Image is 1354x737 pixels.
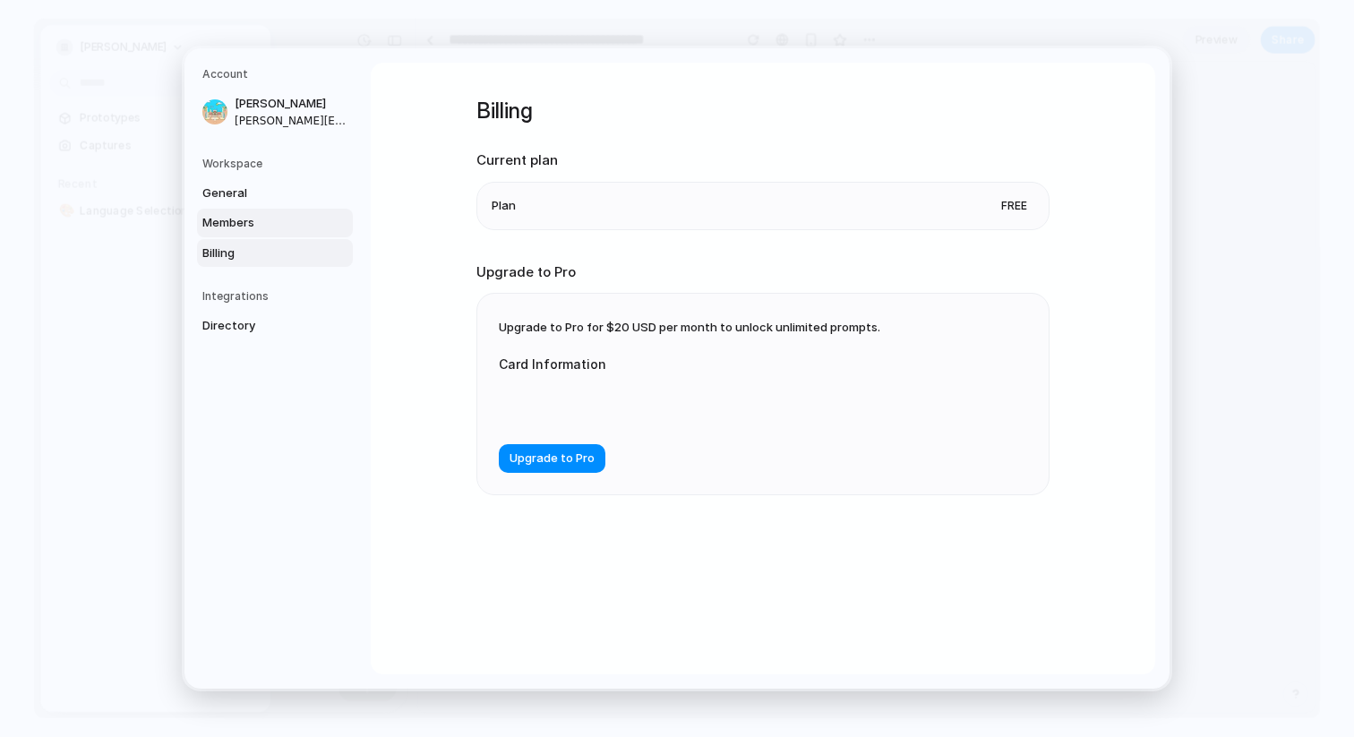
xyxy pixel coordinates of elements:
[202,156,353,172] h5: Workspace
[202,214,317,232] span: Members
[476,262,1050,283] h2: Upgrade to Pro
[197,179,353,208] a: General
[499,444,605,473] button: Upgrade to Pro
[235,95,349,113] span: [PERSON_NAME]
[499,355,857,373] label: Card Information
[197,209,353,237] a: Members
[476,150,1050,171] h2: Current plan
[513,395,843,412] iframe: Secure card payment input frame
[499,320,880,334] span: Upgrade to Pro for $20 USD per month to unlock unlimited prompts.
[476,95,1050,127] h1: Billing
[197,239,353,268] a: Billing
[197,312,353,340] a: Directory
[492,197,516,215] span: Plan
[202,317,317,335] span: Directory
[202,288,353,304] h5: Integrations
[235,113,349,129] span: [PERSON_NAME][EMAIL_ADDRESS][DOMAIN_NAME]
[197,90,353,134] a: [PERSON_NAME][PERSON_NAME][EMAIL_ADDRESS][DOMAIN_NAME]
[510,450,595,467] span: Upgrade to Pro
[202,66,353,82] h5: Account
[202,244,317,262] span: Billing
[202,184,317,202] span: General
[994,197,1034,215] span: Free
